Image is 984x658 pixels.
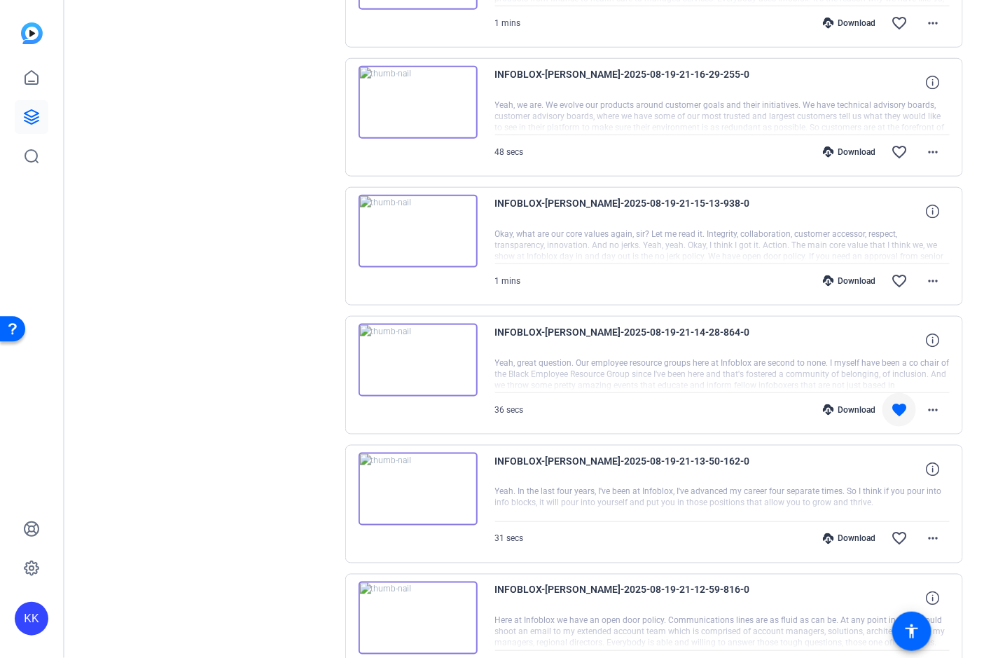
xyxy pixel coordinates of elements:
img: thumb-nail [359,582,478,654]
mat-icon: more_horiz [924,144,941,160]
span: INFOBLOX-[PERSON_NAME]-2025-08-19-21-13-50-162-0 [495,453,754,486]
span: INFOBLOX-[PERSON_NAME]-2025-08-19-21-14-28-864-0 [495,324,754,357]
span: INFOBLOX-[PERSON_NAME]-2025-08-19-21-16-29-255-0 [495,66,754,100]
img: thumb-nail [359,453,478,526]
img: thumb-nail [359,324,478,397]
span: 36 secs [495,405,524,415]
img: blue-gradient.svg [21,22,43,44]
mat-icon: favorite_border [891,273,908,289]
mat-icon: more_horiz [924,15,941,32]
div: Download [816,275,882,287]
div: KK [15,602,48,636]
mat-icon: more_horiz [924,273,941,289]
mat-icon: more_horiz [924,530,941,547]
span: 31 secs [495,534,524,544]
img: thumb-nail [359,195,478,268]
mat-icon: favorite_border [891,144,908,160]
mat-icon: favorite [891,402,908,418]
div: Download [816,18,882,29]
span: INFOBLOX-[PERSON_NAME]-2025-08-19-21-12-59-816-0 [495,582,754,615]
mat-icon: favorite_border [891,530,908,547]
div: Download [816,533,882,544]
span: 48 secs [495,147,524,157]
span: 1 mins [495,18,521,28]
mat-icon: accessibility [903,623,920,640]
mat-icon: favorite_border [891,15,908,32]
span: INFOBLOX-[PERSON_NAME]-2025-08-19-21-15-13-938-0 [495,195,754,228]
div: Download [816,146,882,158]
span: 1 mins [495,276,521,286]
mat-icon: more_horiz [924,402,941,418]
img: thumb-nail [359,66,478,139]
div: Download [816,404,882,416]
